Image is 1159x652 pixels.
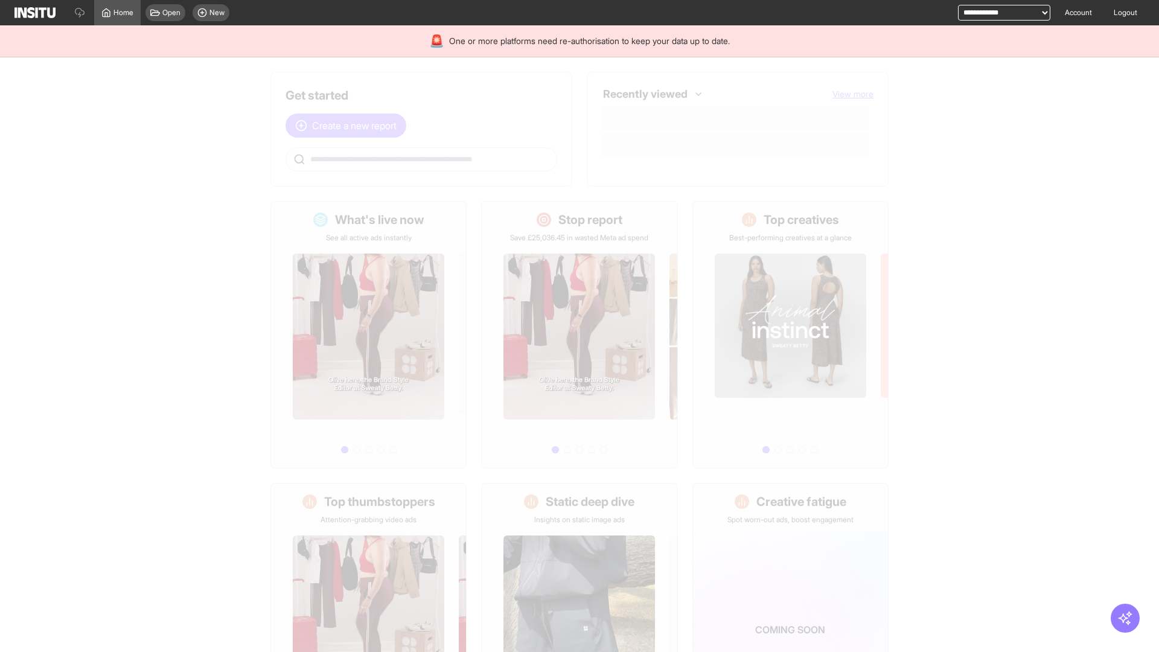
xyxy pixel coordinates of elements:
div: 🚨 [429,33,444,50]
span: One or more platforms need re-authorisation to keep your data up to date. [449,35,730,47]
span: New [209,8,225,18]
img: Logo [14,7,56,18]
span: Open [162,8,180,18]
span: Home [113,8,133,18]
